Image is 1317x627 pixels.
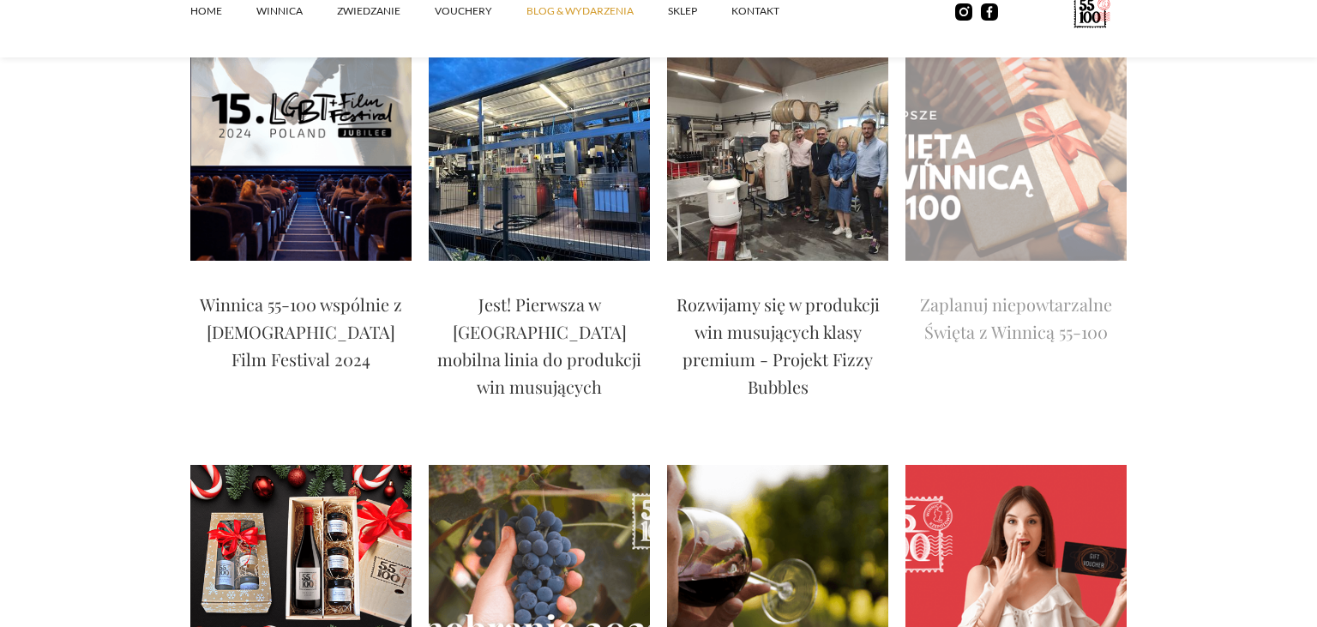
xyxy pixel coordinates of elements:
[667,291,888,401] p: Rozwijamy się w produkcji win musujących klasy premium - Projekt Fizzy Bubbles
[905,291,1127,354] a: Zaplanuj niepowtarzalne Święta z Winnicą 55-100
[429,291,650,409] a: Jest! Pierwsza w [GEOGRAPHIC_DATA] mobilna linia do produkcji win musujących
[190,291,412,373] p: Winnica 55-100 wspólnie z [DEMOGRAPHIC_DATA] Film Festival 2024
[667,291,888,409] a: Rozwijamy się w produkcji win musujących klasy premium - Projekt Fizzy Bubbles
[905,291,1127,346] p: Zaplanuj niepowtarzalne Święta z Winnicą 55-100
[190,291,412,382] a: Winnica 55-100 wspólnie z [DEMOGRAPHIC_DATA] Film Festival 2024
[429,291,650,401] p: Jest! Pierwsza w [GEOGRAPHIC_DATA] mobilna linia do produkcji win musujących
